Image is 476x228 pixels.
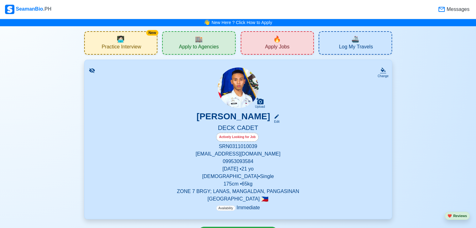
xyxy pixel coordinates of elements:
[202,17,212,27] span: bell
[448,214,452,218] span: heart
[216,206,235,211] span: Availability
[351,34,359,44] span: travel
[117,34,125,44] span: interview
[377,74,388,78] div: Change
[92,165,384,173] p: [DATE] • 21 yo
[92,188,384,195] p: ZONE 7 BRGY; LANAS, MANGALDAN, PANGASINAN
[445,212,470,220] button: heartReviews
[255,105,265,109] div: Upload
[92,150,384,158] p: [EMAIL_ADDRESS][DOMAIN_NAME]
[197,111,270,124] h3: [PERSON_NAME]
[339,44,373,52] span: Log My Travels
[92,180,384,188] p: 175 cm • 65 kg
[102,44,141,52] span: Practice Interview
[43,6,52,12] span: .PH
[271,119,279,124] div: Edit
[5,5,14,14] img: Logo
[92,143,384,150] p: SRN 0311010039
[273,34,281,44] span: new
[265,44,289,52] span: Apply Jobs
[179,44,219,52] span: Apply to Agencies
[445,6,469,13] span: Messages
[195,34,203,44] span: agencies
[92,173,384,180] p: [DEMOGRAPHIC_DATA] • Single
[212,20,272,25] a: New Here ? Click How to Apply
[146,30,158,36] div: New
[261,196,269,202] span: 🇵🇭
[92,195,384,203] p: [GEOGRAPHIC_DATA]
[216,204,260,211] p: Immediate
[92,158,384,165] p: 09953093584
[216,133,258,141] div: Actively Looking for Job
[5,5,51,14] div: SeamanBio
[92,124,384,133] h5: DECK CADET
